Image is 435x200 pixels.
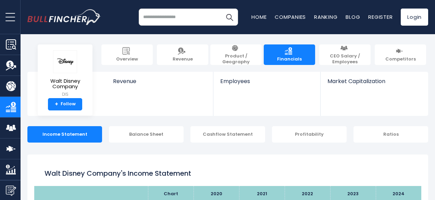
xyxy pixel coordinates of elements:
[43,91,87,97] small: DIS
[106,72,213,96] a: Revenue
[319,44,371,65] a: CEO Salary / Employees
[385,56,416,62] span: Competitors
[45,168,411,178] h1: Walt Disney Company's Income Statement
[401,9,428,26] a: Login
[251,13,266,21] a: Home
[214,53,258,65] span: Product / Geography
[210,44,262,65] a: Product / Geography
[43,50,87,98] a: Walt Disney Company DIS
[109,126,184,143] div: Balance Sheet
[213,72,320,96] a: Employees
[368,13,393,21] a: Register
[275,13,306,21] a: Companies
[113,78,207,84] span: Revenue
[272,126,347,143] div: Profitability
[220,78,313,84] span: Employees
[157,44,208,65] a: Revenue
[43,78,87,90] span: Walt Disney Company
[48,98,82,110] a: +Follow
[27,9,101,25] a: Go to homepage
[27,126,102,143] div: Income Statement
[323,53,367,65] span: CEO Salary / Employees
[346,13,360,21] a: Blog
[55,101,58,107] strong: +
[173,56,193,62] span: Revenue
[190,126,265,143] div: Cashflow Statement
[101,44,153,65] a: Overview
[353,126,428,143] div: Ratios
[116,56,138,62] span: Overview
[375,44,426,65] a: Competitors
[264,44,315,65] a: Financials
[314,13,337,21] a: Ranking
[327,78,421,84] span: Market Capitalization
[221,9,238,26] button: Search
[27,9,101,25] img: bullfincher logo
[277,56,302,62] span: Financials
[321,72,427,96] a: Market Capitalization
